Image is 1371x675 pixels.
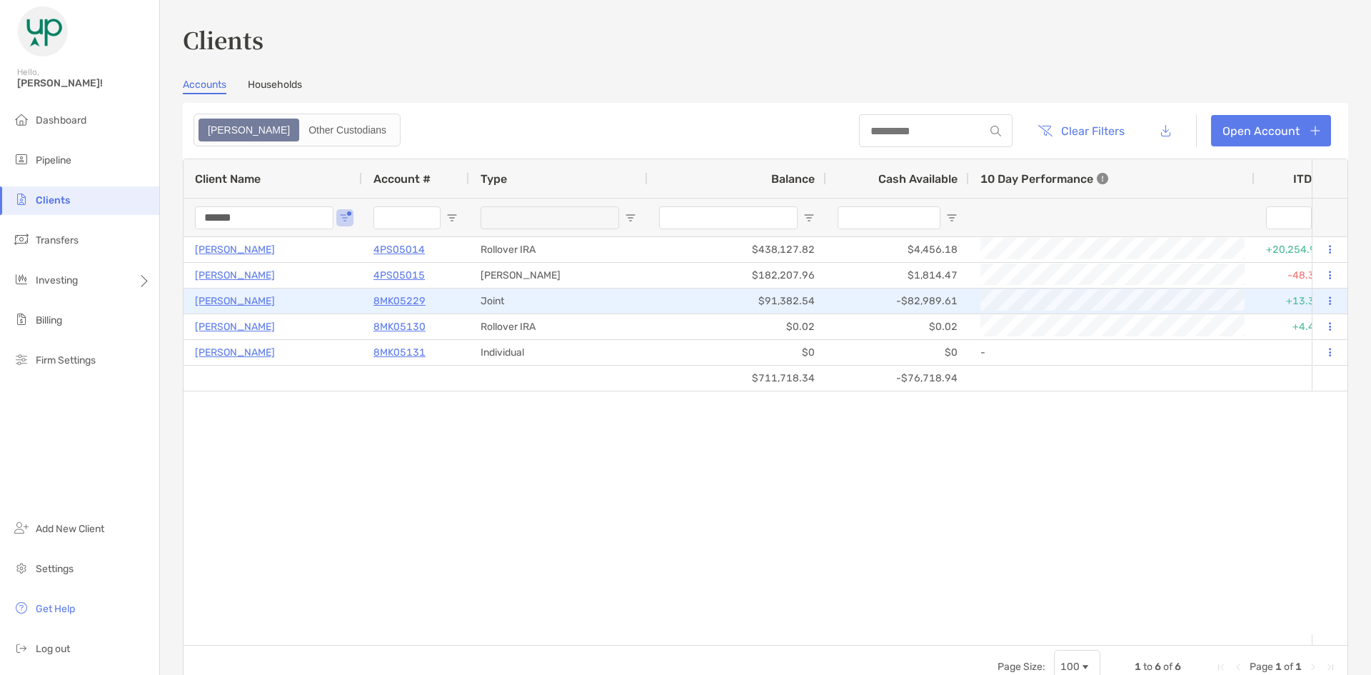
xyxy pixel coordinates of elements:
a: [PERSON_NAME] [195,292,275,310]
div: - [980,341,1243,364]
a: 4PS05014 [373,241,425,259]
a: [PERSON_NAME] [195,241,275,259]
span: 6 [1155,661,1161,673]
div: Rollover IRA [469,314,648,339]
span: Dashboard [36,114,86,126]
span: Get Help [36,603,75,615]
div: -$76,718.94 [826,366,969,391]
span: Cash Available [878,172,958,186]
a: [PERSON_NAME] [195,318,275,336]
button: Open Filter Menu [625,212,636,224]
div: 0% [1255,340,1340,365]
img: get-help icon [13,599,30,616]
img: transfers icon [13,231,30,248]
img: clients icon [13,191,30,208]
span: Billing [36,314,62,326]
a: Open Account [1211,115,1331,146]
div: 100 [1060,661,1080,673]
img: settings icon [13,559,30,576]
input: Balance Filter Input [659,206,798,229]
div: $4,456.18 [826,237,969,262]
button: Clear Filters [1027,115,1135,146]
div: Page Size: [998,661,1045,673]
div: Other Custodians [301,120,394,140]
span: Transfers [36,234,79,246]
a: 4PS05015 [373,266,425,284]
div: Individual [469,340,648,365]
span: [PERSON_NAME]! [17,77,151,89]
button: Open Filter Menu [446,212,458,224]
span: Log out [36,643,70,655]
img: billing icon [13,311,30,328]
button: Open Filter Menu [803,212,815,224]
a: 8MK05131 [373,344,426,361]
span: Balance [771,172,815,186]
div: $182,207.96 [648,263,826,288]
div: 10 Day Performance [980,159,1108,198]
div: First Page [1215,661,1227,673]
div: $91,382.54 [648,289,826,314]
span: Investing [36,274,78,286]
button: Open Filter Menu [339,212,351,224]
span: 1 [1135,661,1141,673]
img: dashboard icon [13,111,30,128]
div: Zoe [200,120,298,140]
span: Type [481,172,507,186]
div: +20,254.99% [1255,237,1340,262]
div: -48.38% [1255,263,1340,288]
span: of [1163,661,1172,673]
div: $438,127.82 [648,237,826,262]
img: investing icon [13,271,30,288]
div: $0.02 [826,314,969,339]
div: -$82,989.61 [826,289,969,314]
span: to [1143,661,1152,673]
a: Accounts [183,79,226,94]
span: Firm Settings [36,354,96,366]
span: 1 [1275,661,1282,673]
a: 8MK05130 [373,318,426,336]
input: Cash Available Filter Input [838,206,940,229]
span: Page [1250,661,1273,673]
div: Next Page [1307,661,1319,673]
img: input icon [990,126,1001,136]
div: Last Page [1325,661,1336,673]
div: Rollover IRA [469,237,648,262]
span: Pipeline [36,154,71,166]
a: 8MK05229 [373,292,426,310]
div: Previous Page [1232,661,1244,673]
input: Client Name Filter Input [195,206,333,229]
div: segmented control [194,114,401,146]
div: Joint [469,289,648,314]
h3: Clients [183,23,1348,56]
img: add_new_client icon [13,519,30,536]
a: [PERSON_NAME] [195,344,275,361]
span: Add New Client [36,523,104,535]
span: of [1284,661,1293,673]
div: $0.02 [648,314,826,339]
span: Settings [36,563,74,575]
img: pipeline icon [13,151,30,168]
a: [PERSON_NAME] [195,266,275,284]
div: $0 [826,340,969,365]
a: Households [248,79,302,94]
div: $711,718.34 [648,366,826,391]
div: +4.40% [1255,314,1340,339]
input: ITD Filter Input [1266,206,1312,229]
div: [PERSON_NAME] [469,263,648,288]
span: 1 [1295,661,1302,673]
span: Clients [36,194,70,206]
div: $1,814.47 [826,263,969,288]
img: Zoe Logo [17,6,69,57]
button: Open Filter Menu [946,212,958,224]
input: Account # Filter Input [373,206,441,229]
img: firm-settings icon [13,351,30,368]
div: ITD [1293,172,1329,186]
span: Account # [373,172,431,186]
